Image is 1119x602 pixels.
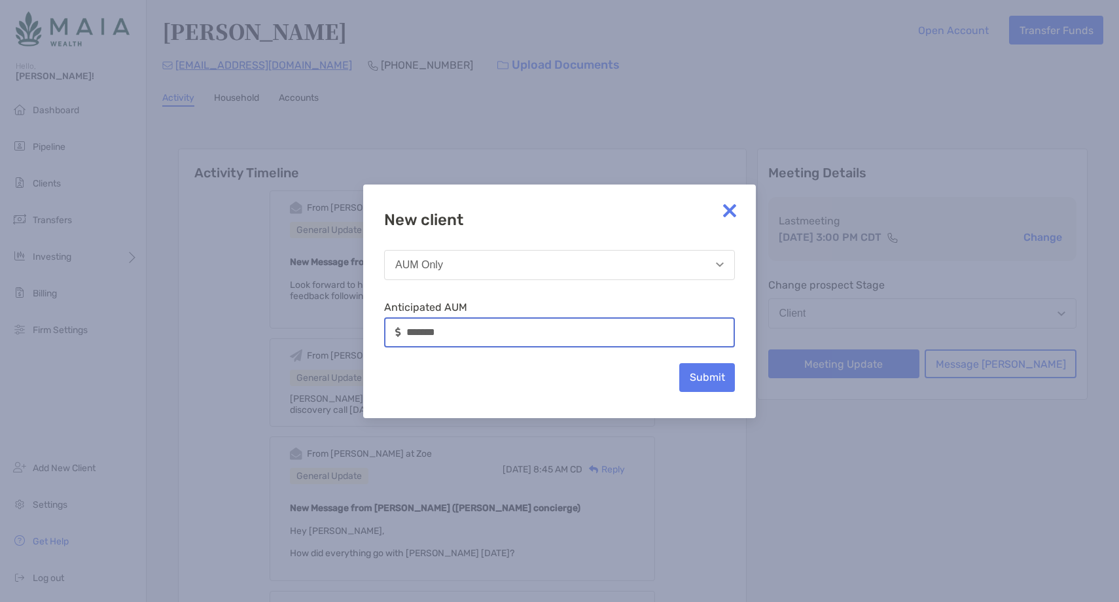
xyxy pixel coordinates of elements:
[717,198,743,224] img: close modal icon
[679,363,735,392] button: Submit
[384,250,735,280] button: AUM Only
[395,327,401,337] img: input icon
[395,259,443,271] div: AUM Only
[716,262,724,267] img: Open dropdown arrow
[384,211,463,229] h6: New client
[384,301,735,313] label: Anticipated AUM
